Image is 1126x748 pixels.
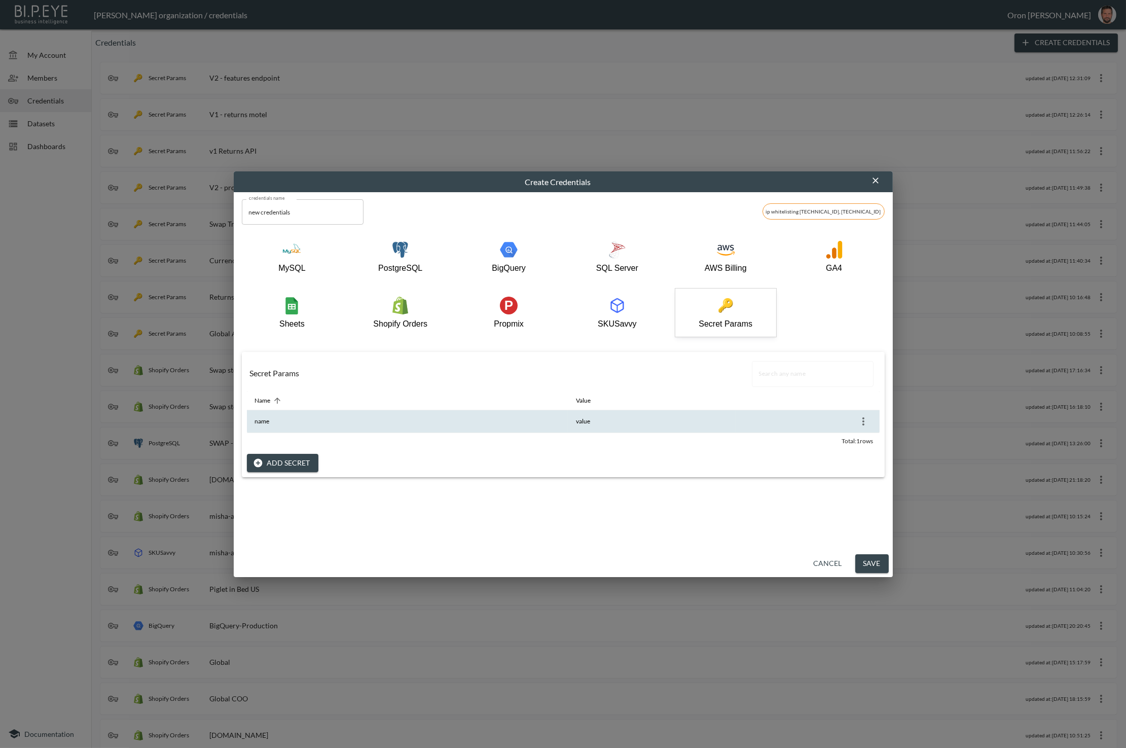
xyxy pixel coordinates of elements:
span: Total: 1 rows [842,437,874,445]
img: google analytics [825,241,843,259]
button: mssql iconSQL Server [567,233,668,281]
p: Shopify Orders [373,319,427,329]
span: Name [255,395,284,407]
p: PostgreSQL [378,264,422,273]
button: Save [855,554,889,573]
button: awsBilling iconAWS Billing [675,233,776,281]
button: mysql iconMySQL [242,233,343,281]
img: mssql icon [608,241,626,259]
button: secret paramsSecret Params [675,289,776,337]
p: SKUSavvy [598,319,636,329]
p: GA4 [826,264,842,273]
th: name [247,410,568,433]
button: big query iconBigQuery [458,233,559,281]
span: Value [576,395,604,407]
button: SKUSavvySKUSavvy [567,289,668,337]
p: MySQL [278,264,305,273]
th: value [568,410,736,433]
p: AWS Billing [705,264,747,273]
img: propmix [500,297,518,314]
span: ip whitelisting [TECHNICAL_ID], [TECHNICAL_ID] [763,208,884,215]
p: BigQuery [492,264,526,273]
p: Propmix [494,319,524,329]
button: shopify ordersShopify Orders [350,289,451,337]
button: google sheetsSheets [242,289,343,337]
img: SKUSavvy [608,297,626,314]
button: postgres iconPostgreSQL [350,233,451,281]
div: Secret Params [250,368,752,378]
p: SQL Server [596,264,638,273]
img: secret params [717,297,735,314]
img: postgres icon [391,241,409,259]
img: awsBilling icon [717,241,735,259]
th: {"key":null,"ref":null,"props":{"row":{"id":"005f6dc7-e8db-4507-acb4-b2073549f77d","name":"name",... [736,410,879,433]
img: shopify orders [391,297,409,314]
div: Create Credentials [246,175,870,189]
button: google analyticsGA4 [784,233,885,281]
label: credentials name [249,195,284,201]
p: Sheets [279,319,305,329]
img: mysql icon [283,241,301,259]
p: Secret Params [699,319,752,329]
button: Add Secret [247,454,318,473]
img: big query icon [500,241,518,259]
div: Name [255,395,271,407]
button: more [855,413,871,430]
div: Value [576,395,591,407]
button: propmixPropmix [458,289,559,337]
img: google sheets [283,297,301,314]
button: Cancel [810,554,846,573]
